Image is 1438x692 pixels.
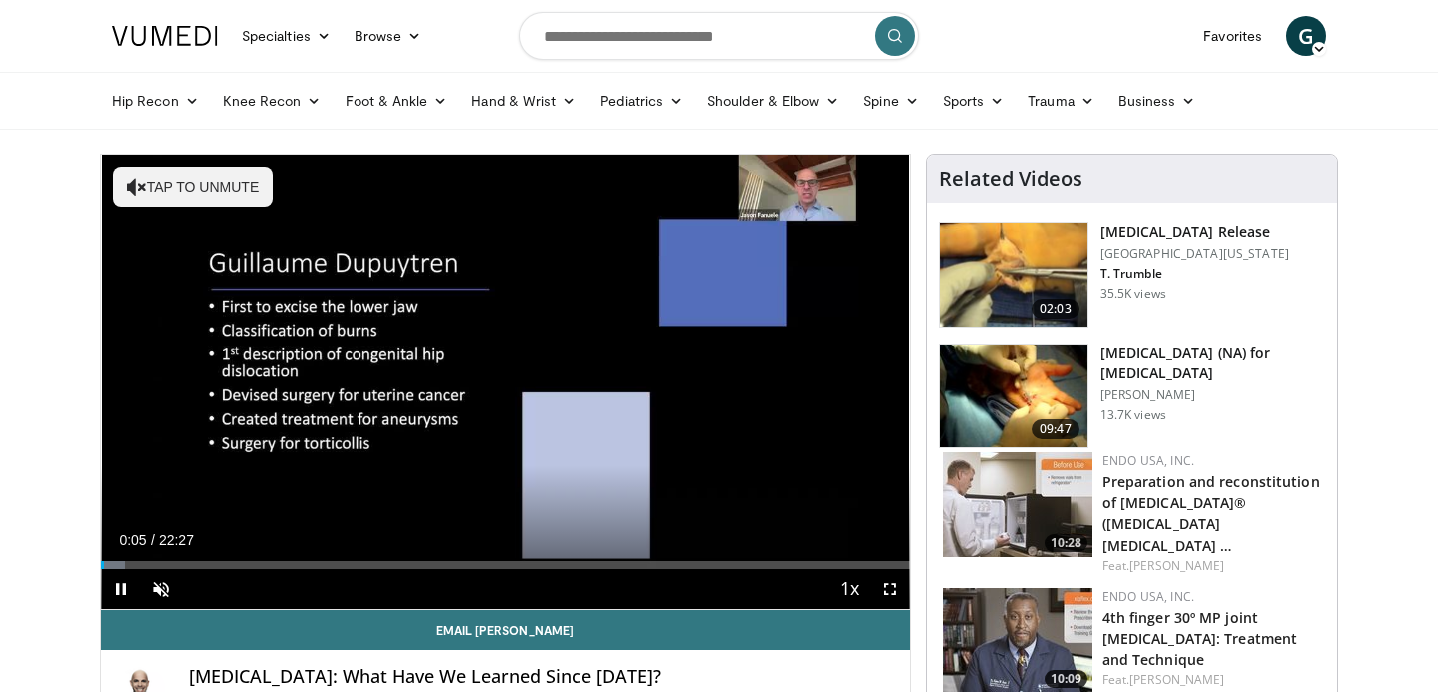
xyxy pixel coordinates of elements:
p: [PERSON_NAME] [1100,387,1325,403]
a: Business [1106,81,1208,121]
span: 10:28 [1045,534,1087,552]
h3: [MEDICAL_DATA] Release [1100,222,1289,242]
a: Spine [851,81,930,121]
p: 35.5K views [1100,286,1166,302]
div: Progress Bar [101,561,910,569]
a: 10:28 [943,452,1092,557]
a: 4th finger 30º MP joint [MEDICAL_DATA]: Treatment and Technique [1102,608,1298,669]
img: VuMedi Logo [112,26,218,46]
a: Knee Recon [211,81,334,121]
span: 09:47 [1032,419,1079,439]
a: Favorites [1191,16,1274,56]
a: G [1286,16,1326,56]
p: T. Trumble [1100,266,1289,282]
a: 09:47 [MEDICAL_DATA] (NA) for [MEDICAL_DATA] [PERSON_NAME] 13.7K views [939,344,1325,449]
a: Pediatrics [588,81,695,121]
button: Playback Rate [830,569,870,609]
p: 13.7K views [1100,407,1166,423]
a: Browse [343,16,434,56]
a: Endo USA, Inc. [1102,452,1194,469]
button: Pause [101,569,141,609]
a: Sports [931,81,1017,121]
div: Feat. [1102,557,1321,575]
span: 22:27 [159,532,194,548]
a: Hand & Wrist [459,81,588,121]
div: Feat. [1102,671,1321,689]
button: Tap to unmute [113,167,273,207]
h4: [MEDICAL_DATA]: What Have We Learned Since [DATE]? [189,666,894,688]
a: [PERSON_NAME] [1129,557,1224,574]
span: / [151,532,155,548]
span: 10:09 [1045,670,1087,688]
img: atik_3.png.150x105_q85_crop-smart_upscale.jpg [940,345,1087,448]
a: Specialties [230,16,343,56]
h4: Related Videos [939,167,1082,191]
a: Shoulder & Elbow [695,81,851,121]
button: Unmute [141,569,181,609]
video-js: Video Player [101,155,910,610]
span: 0:05 [119,532,146,548]
a: Preparation and reconstitution of [MEDICAL_DATA]® ([MEDICAL_DATA] [MEDICAL_DATA] … [1102,472,1320,554]
a: [PERSON_NAME] [1129,671,1224,688]
span: 02:03 [1032,299,1079,319]
a: 02:03 [MEDICAL_DATA] Release [GEOGRAPHIC_DATA][US_STATE] T. Trumble 35.5K views [939,222,1325,328]
p: [GEOGRAPHIC_DATA][US_STATE] [1100,246,1289,262]
h3: [MEDICAL_DATA] (NA) for [MEDICAL_DATA] [1100,344,1325,383]
input: Search topics, interventions [519,12,919,60]
img: ab89541e-13d0-49f0-812b-38e61ef681fd.150x105_q85_crop-smart_upscale.jpg [943,452,1092,557]
a: Endo USA, Inc. [1102,588,1194,605]
a: Trauma [1016,81,1106,121]
img: 38790_0000_3.png.150x105_q85_crop-smart_upscale.jpg [940,223,1087,327]
a: Hip Recon [100,81,211,121]
a: Email [PERSON_NAME] [101,610,910,650]
a: Foot & Ankle [334,81,460,121]
button: Fullscreen [870,569,910,609]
